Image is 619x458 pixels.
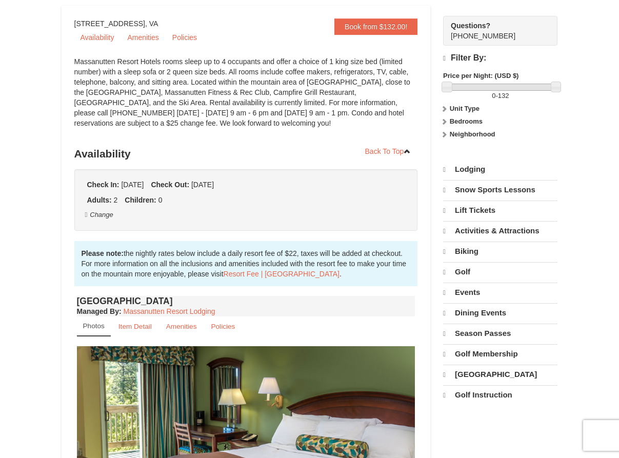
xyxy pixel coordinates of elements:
[191,181,214,189] span: [DATE]
[74,56,418,138] div: Massanutten Resort Hotels rooms sleep up to 4 occupants and offer a choice of 1 king size bed (li...
[443,160,557,179] a: Lodging
[443,262,557,282] a: Golf
[334,18,417,35] a: Book from $132.00!
[124,307,215,315] a: Massanutten Resort Lodging
[443,91,557,101] label: -
[492,92,495,99] span: 0
[443,385,557,405] a: Golf Instruction
[159,316,204,336] a: Amenities
[74,144,418,164] h3: Availability
[87,181,119,189] strong: Check In:
[443,221,557,241] a: Activities & Attractions
[77,316,111,336] a: Photos
[166,30,203,45] a: Policies
[451,22,490,30] strong: Questions?
[82,249,124,257] strong: Please note:
[74,241,418,286] div: the nightly rates below include a daily resort fee of $22, taxes will be added at checkout. For m...
[77,307,119,315] span: Managed By
[443,303,557,323] a: Dining Events
[451,21,539,40] span: [PHONE_NUMBER]
[443,283,557,302] a: Events
[77,296,415,306] h4: [GEOGRAPHIC_DATA]
[450,105,480,112] strong: Unit Type
[151,181,189,189] strong: Check Out:
[224,270,340,278] a: Resort Fee | [GEOGRAPHIC_DATA]
[443,180,557,200] a: Snow Sports Lessons
[114,196,118,204] span: 2
[450,130,495,138] strong: Neighborhood
[118,323,152,330] small: Item Detail
[121,30,165,45] a: Amenities
[450,117,483,125] strong: Bedrooms
[443,324,557,343] a: Season Passes
[443,344,557,364] a: Golf Membership
[443,53,557,63] h4: Filter By:
[87,196,112,204] strong: Adults:
[443,242,557,261] a: Biking
[77,307,122,315] strong: :
[125,196,156,204] strong: Children:
[85,209,114,221] button: Change
[166,323,197,330] small: Amenities
[443,72,518,79] strong: Price per Night: (USD $)
[211,323,235,330] small: Policies
[358,144,418,159] a: Back To Top
[74,30,121,45] a: Availability
[204,316,242,336] a: Policies
[112,316,158,336] a: Item Detail
[443,365,557,384] a: [GEOGRAPHIC_DATA]
[83,322,105,330] small: Photos
[121,181,144,189] span: [DATE]
[498,92,509,99] span: 132
[443,201,557,220] a: Lift Tickets
[158,196,163,204] span: 0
